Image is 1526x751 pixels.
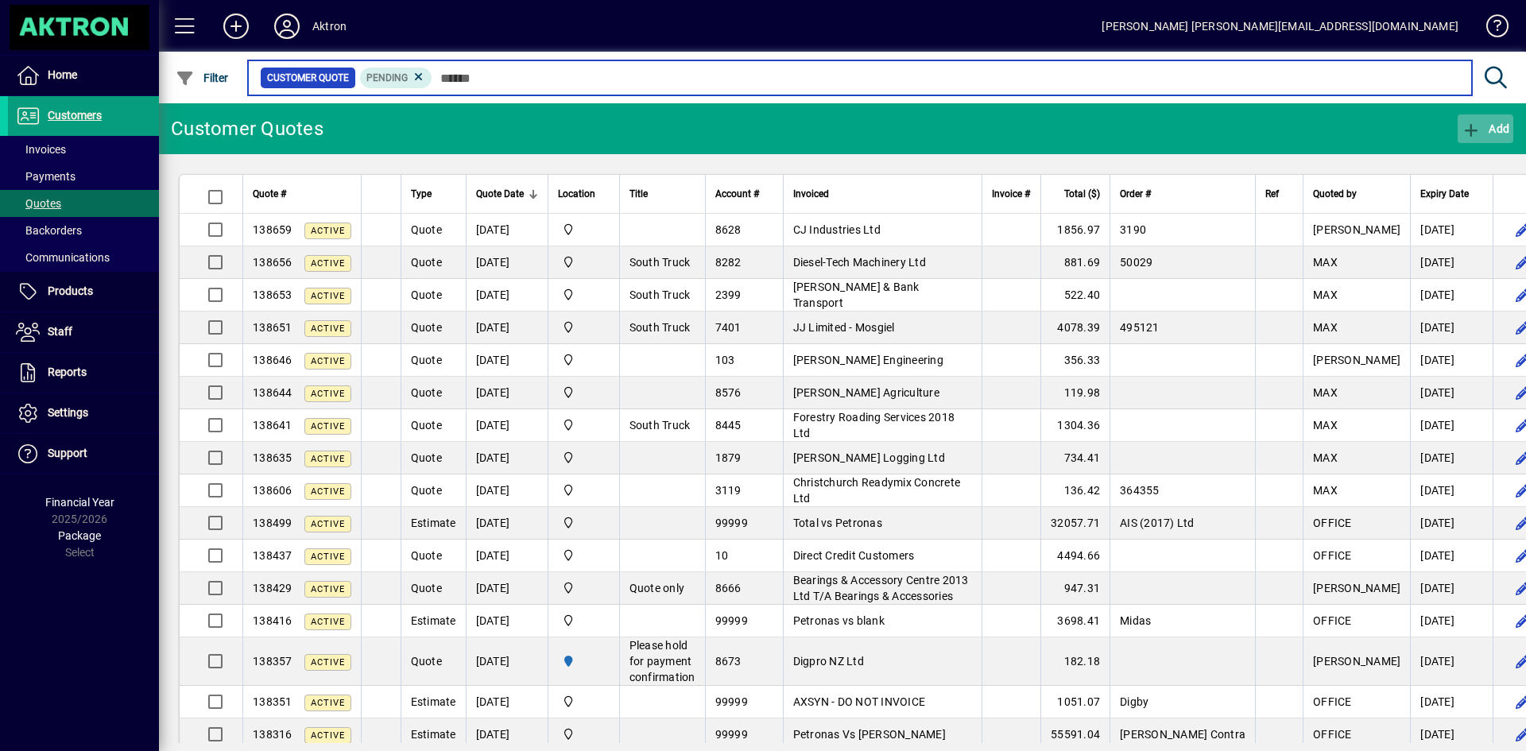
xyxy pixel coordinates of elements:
[253,223,292,236] span: 138659
[466,637,548,686] td: [DATE]
[793,354,943,366] span: [PERSON_NAME] Engineering
[558,449,610,466] span: Central
[793,517,882,529] span: Total vs Petronas
[715,614,748,627] span: 99999
[1040,409,1110,442] td: 1304.36
[558,652,610,670] span: HAMILTON
[1040,442,1110,474] td: 734.41
[1040,214,1110,246] td: 1856.97
[793,411,955,439] span: Forestry Roading Services 2018 Ltd
[411,655,442,668] span: Quote
[411,582,442,594] span: Quote
[1420,185,1483,203] div: Expiry Date
[311,617,345,627] span: Active
[1313,256,1338,269] span: MAX
[1265,185,1293,203] div: Ref
[253,451,292,464] span: 138635
[8,353,159,393] a: Reports
[793,549,915,562] span: Direct Credit Customers
[715,256,742,269] span: 8282
[558,547,610,564] span: Central
[1410,312,1493,344] td: [DATE]
[715,728,748,741] span: 99999
[715,655,742,668] span: 8673
[1040,686,1110,718] td: 1051.07
[1410,572,1493,605] td: [DATE]
[1410,377,1493,409] td: [DATE]
[1120,614,1151,627] span: Midas
[715,451,742,464] span: 1879
[793,574,969,602] span: Bearings & Accessory Centre 2013 Ltd T/A Bearings & Accessories
[1313,223,1400,236] span: [PERSON_NAME]
[411,419,442,432] span: Quote
[8,163,159,190] a: Payments
[253,386,292,399] span: 138644
[793,185,829,203] span: Invoiced
[1474,3,1506,55] a: Knowledge Base
[253,484,292,497] span: 138606
[1313,517,1352,529] span: OFFICE
[253,549,292,562] span: 138437
[558,612,610,629] span: Central
[311,552,345,562] span: Active
[253,419,292,432] span: 138641
[1040,474,1110,507] td: 136.42
[48,447,87,459] span: Support
[8,393,159,433] a: Settings
[1313,728,1352,741] span: OFFICE
[1410,686,1493,718] td: [DATE]
[1462,122,1509,135] span: Add
[1420,185,1469,203] span: Expiry Date
[48,325,72,338] span: Staff
[1120,484,1160,497] span: 364355
[311,486,345,497] span: Active
[715,185,759,203] span: Account #
[1120,185,1151,203] span: Order #
[253,185,351,203] div: Quote #
[1040,637,1110,686] td: 182.18
[1120,185,1245,203] div: Order #
[466,686,548,718] td: [DATE]
[558,221,610,238] span: Central
[411,728,456,741] span: Estimate
[311,421,345,432] span: Active
[1040,312,1110,344] td: 4078.39
[1313,386,1338,399] span: MAX
[411,321,442,334] span: Quote
[253,256,292,269] span: 138656
[558,351,610,369] span: Central
[793,728,946,741] span: Petronas Vs [PERSON_NAME]
[411,517,456,529] span: Estimate
[466,442,548,474] td: [DATE]
[311,291,345,301] span: Active
[476,185,524,203] span: Quote Date
[558,286,610,304] span: Central
[1313,354,1400,366] span: [PERSON_NAME]
[253,288,292,301] span: 138653
[1410,442,1493,474] td: [DATE]
[1313,582,1400,594] span: [PERSON_NAME]
[715,354,735,366] span: 103
[629,582,685,594] span: Quote only
[171,116,323,141] div: Customer Quotes
[715,517,748,529] span: 99999
[311,389,345,399] span: Active
[45,496,114,509] span: Financial Year
[411,451,442,464] span: Quote
[1040,377,1110,409] td: 119.98
[793,281,920,309] span: [PERSON_NAME] & Bank Transport
[466,279,548,312] td: [DATE]
[466,572,548,605] td: [DATE]
[1313,288,1338,301] span: MAX
[558,319,610,336] span: Central
[715,185,773,203] div: Account #
[16,143,66,156] span: Invoices
[1064,185,1100,203] span: Total ($)
[1313,614,1352,627] span: OFFICE
[253,695,292,708] span: 138351
[558,514,610,532] span: Central
[16,251,110,264] span: Communications
[793,386,939,399] span: [PERSON_NAME] Agriculture
[1040,507,1110,540] td: 32057.71
[1120,223,1146,236] span: 3190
